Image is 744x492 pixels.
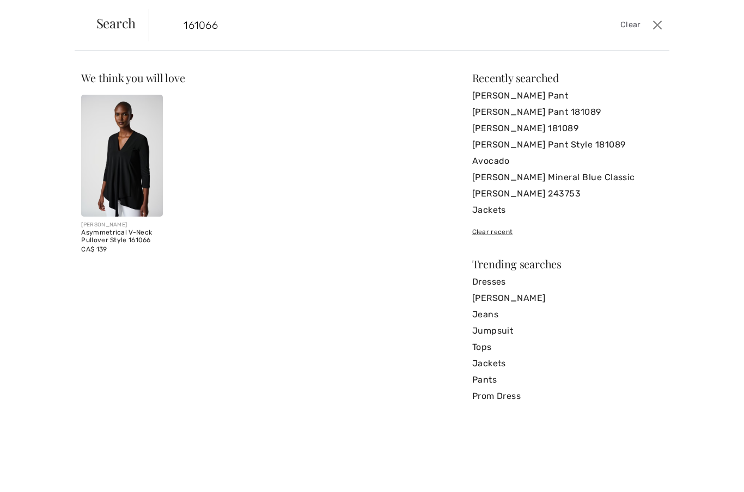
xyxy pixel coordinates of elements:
[472,259,663,269] div: Trending searches
[472,153,663,169] a: Avocado
[472,88,663,104] a: [PERSON_NAME] Pant
[472,290,663,306] a: [PERSON_NAME]
[96,16,136,29] span: Search
[649,16,666,34] button: Close
[472,274,663,290] a: Dresses
[472,323,663,339] a: Jumpsuit
[81,221,162,229] div: [PERSON_NAME]
[81,229,162,244] div: Asymmetrical V-Neck Pullover Style 161066
[472,388,663,404] a: Prom Dress
[472,372,663,388] a: Pants
[472,120,663,137] a: [PERSON_NAME] 181089
[472,169,663,186] a: [PERSON_NAME] Mineral Blue Classic
[472,202,663,218] a: Jackets
[472,339,663,355] a: Tops
[472,306,663,323] a: Jeans
[472,72,663,83] div: Recently searched
[472,227,663,237] div: Clear recent
[81,245,107,253] span: CA$ 139
[472,355,663,372] a: Jackets
[620,19,641,31] span: Clear
[81,70,185,85] span: We think you will love
[81,95,162,217] img: Asymmetrical V-Neck Pullover Style 161066. Black
[472,137,663,153] a: [PERSON_NAME] Pant Style 181089
[472,186,663,202] a: [PERSON_NAME] 243753
[175,9,530,41] input: TYPE TO SEARCH
[472,104,663,120] a: [PERSON_NAME] Pant 181089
